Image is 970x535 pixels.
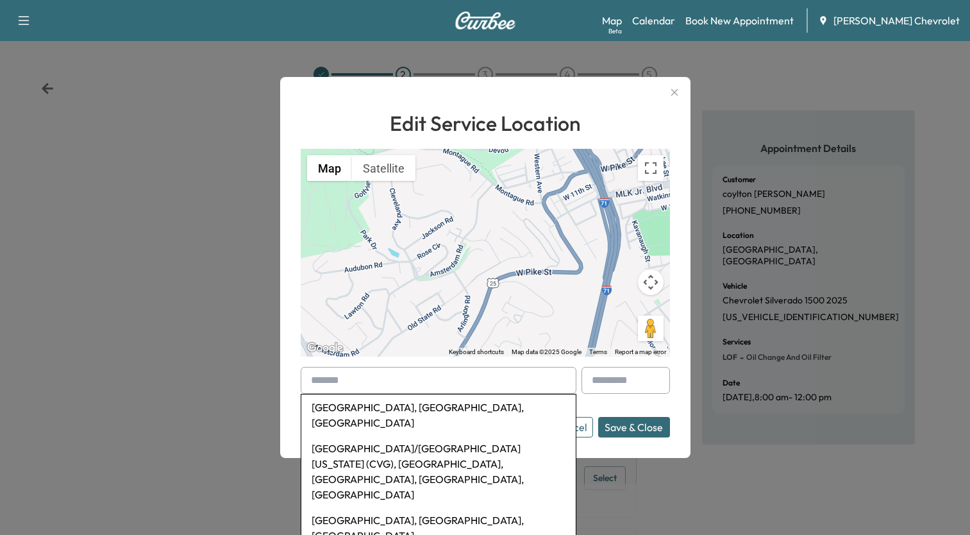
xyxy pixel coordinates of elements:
[638,155,664,181] button: Toggle fullscreen view
[301,395,576,436] li: [GEOGRAPHIC_DATA], [GEOGRAPHIC_DATA], [GEOGRAPHIC_DATA]
[352,155,415,181] button: Show satellite imagery
[598,417,670,437] button: Save & Close
[307,155,352,181] button: Show street map
[602,13,622,28] a: MapBeta
[833,13,960,28] span: [PERSON_NAME] Chevrolet
[638,269,664,295] button: Map camera controls
[449,348,504,357] button: Keyboard shortcuts
[304,340,346,357] img: Google
[301,108,670,139] h1: Edit Service Location
[304,340,346,357] a: Open this area in Google Maps (opens a new window)
[301,436,576,507] li: [GEOGRAPHIC_DATA]/[GEOGRAPHIC_DATA][US_STATE] (CVG), [GEOGRAPHIC_DATA], [GEOGRAPHIC_DATA], [GEOGR...
[608,26,622,36] div: Beta
[632,13,675,28] a: Calendar
[512,348,581,355] span: Map data ©2025 Google
[589,348,607,355] a: Terms
[638,316,664,341] button: Drag Pegman onto the map to open Street View
[455,12,516,30] img: Curbee Logo
[685,13,794,28] a: Book New Appointment
[615,348,666,355] a: Report a map error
